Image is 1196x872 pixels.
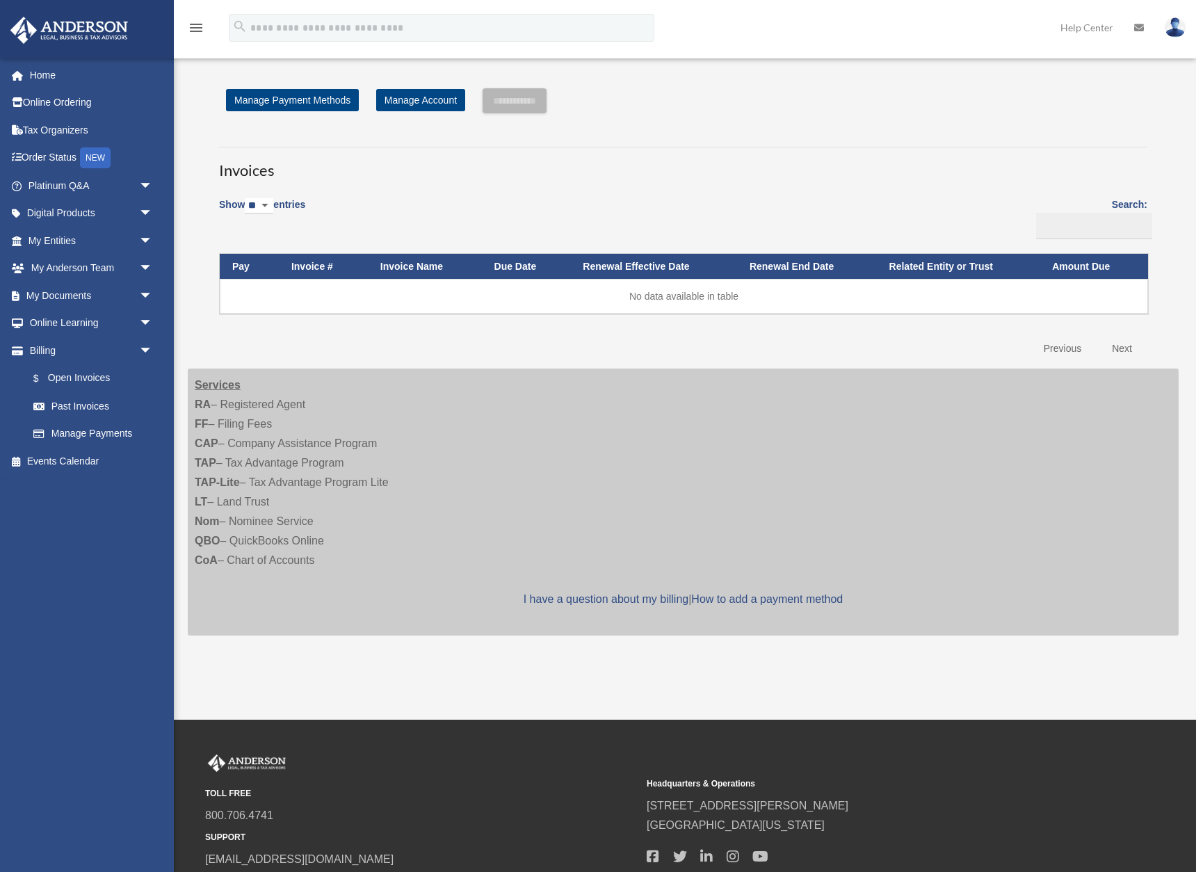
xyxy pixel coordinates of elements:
strong: FF [195,418,209,430]
a: Manage Payment Methods [226,89,359,111]
a: Previous [1033,334,1092,363]
div: NEW [80,147,111,168]
strong: Nom [195,515,220,527]
a: Online Ordering [10,89,174,117]
a: Home [10,61,174,89]
i: search [232,19,248,34]
th: Due Date: activate to sort column ascending [482,254,571,280]
a: I have a question about my billing [524,593,688,605]
div: – Registered Agent – Filing Fees – Company Assistance Program – Tax Advantage Program – Tax Advan... [188,369,1179,636]
a: Billingarrow_drop_down [10,337,167,364]
a: $Open Invoices [19,364,160,393]
input: Search: [1036,213,1152,239]
label: Show entries [219,196,305,228]
a: Next [1101,334,1142,363]
span: $ [41,370,48,387]
strong: QBO [195,535,220,547]
small: TOLL FREE [205,786,637,801]
a: My Anderson Teamarrow_drop_down [10,255,174,282]
strong: CoA [195,554,218,566]
h3: Invoices [219,147,1147,181]
span: arrow_drop_down [139,172,167,200]
label: Search: [1031,196,1147,239]
strong: CAP [195,437,218,449]
strong: RA [195,398,211,410]
th: Related Entity or Trust: activate to sort column ascending [877,254,1040,280]
a: [EMAIL_ADDRESS][DOMAIN_NAME] [205,853,394,865]
img: Anderson Advisors Platinum Portal [205,754,289,773]
span: arrow_drop_down [139,227,167,255]
th: Invoice #: activate to sort column ascending [279,254,368,280]
a: menu [188,24,204,36]
img: Anderson Advisors Platinum Portal [6,17,132,44]
a: [STREET_ADDRESS][PERSON_NAME] [647,800,848,812]
a: Past Invoices [19,392,167,420]
th: Invoice Name: activate to sort column ascending [368,254,482,280]
a: How to add a payment method [691,593,843,605]
strong: TAP-Lite [195,476,240,488]
th: Renewal Effective Date: activate to sort column ascending [570,254,737,280]
span: arrow_drop_down [139,200,167,228]
a: My Documentsarrow_drop_down [10,282,174,309]
select: Showentries [245,198,273,214]
strong: Services [195,379,241,391]
small: SUPPORT [205,830,637,845]
a: Order StatusNEW [10,144,174,172]
a: Platinum Q&Aarrow_drop_down [10,172,174,200]
i: menu [188,19,204,36]
a: Events Calendar [10,447,174,475]
a: Tax Organizers [10,116,174,144]
strong: LT [195,496,207,508]
a: My Entitiesarrow_drop_down [10,227,174,255]
span: arrow_drop_down [139,255,167,283]
small: Headquarters & Operations [647,777,1078,791]
th: Renewal End Date: activate to sort column ascending [737,254,877,280]
a: Manage Payments [19,420,167,448]
span: arrow_drop_down [139,309,167,338]
p: | [195,590,1172,609]
a: Online Learningarrow_drop_down [10,309,174,337]
a: Digital Productsarrow_drop_down [10,200,174,227]
a: 800.706.4741 [205,809,273,821]
a: [GEOGRAPHIC_DATA][US_STATE] [647,819,825,831]
span: arrow_drop_down [139,337,167,365]
td: No data available in table [220,279,1148,314]
a: Manage Account [376,89,465,111]
span: arrow_drop_down [139,282,167,310]
th: Pay: activate to sort column descending [220,254,279,280]
th: Amount Due: activate to sort column ascending [1040,254,1148,280]
strong: TAP [195,457,216,469]
img: User Pic [1165,17,1186,38]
